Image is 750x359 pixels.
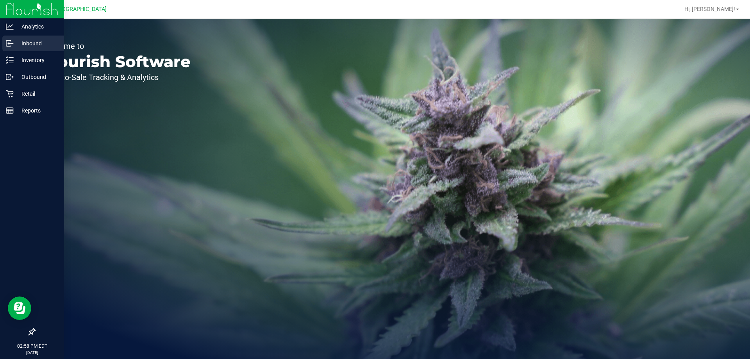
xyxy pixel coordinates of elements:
[6,90,14,98] inline-svg: Retail
[42,42,191,50] p: Welcome to
[14,106,61,115] p: Reports
[14,39,61,48] p: Inbound
[6,23,14,30] inline-svg: Analytics
[4,350,61,355] p: [DATE]
[684,6,735,12] span: Hi, [PERSON_NAME]!
[6,73,14,81] inline-svg: Outbound
[14,55,61,65] p: Inventory
[53,6,107,13] span: [GEOGRAPHIC_DATA]
[42,73,191,81] p: Seed-to-Sale Tracking & Analytics
[14,72,61,82] p: Outbound
[14,89,61,98] p: Retail
[14,22,61,31] p: Analytics
[42,54,191,70] p: Flourish Software
[6,107,14,114] inline-svg: Reports
[4,343,61,350] p: 02:58 PM EDT
[8,296,31,320] iframe: Resource center
[6,39,14,47] inline-svg: Inbound
[6,56,14,64] inline-svg: Inventory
